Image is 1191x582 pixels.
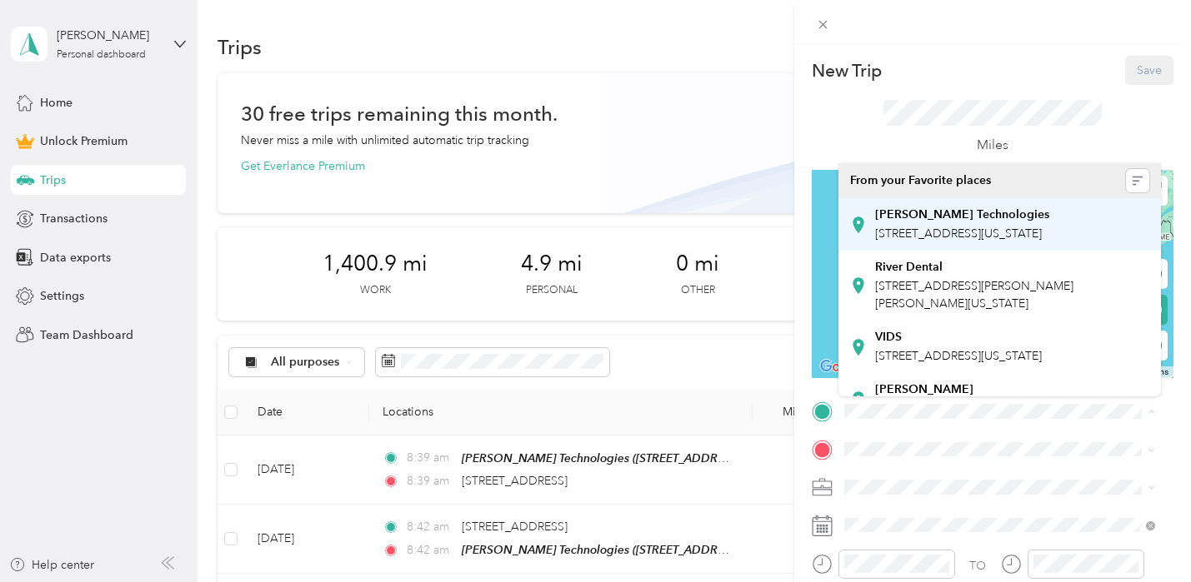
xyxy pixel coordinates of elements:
strong: VIDS [875,330,902,345]
span: [STREET_ADDRESS][US_STATE] [875,226,1042,241]
iframe: Everlance-gr Chat Button Frame [1098,489,1191,582]
a: Open this area in Google Maps (opens a new window) [816,356,871,378]
strong: [PERSON_NAME] Technologies [875,207,1049,222]
span: [STREET_ADDRESS][US_STATE] [875,349,1042,363]
img: Google [816,356,871,378]
p: New Trip [812,59,882,82]
span: From your Favorite places [850,173,991,188]
strong: [PERSON_NAME] [875,382,973,397]
strong: River Dental [875,260,943,275]
p: Miles [977,135,1008,156]
div: TO [969,557,986,575]
span: [STREET_ADDRESS][PERSON_NAME][PERSON_NAME][US_STATE] [875,279,1073,311]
